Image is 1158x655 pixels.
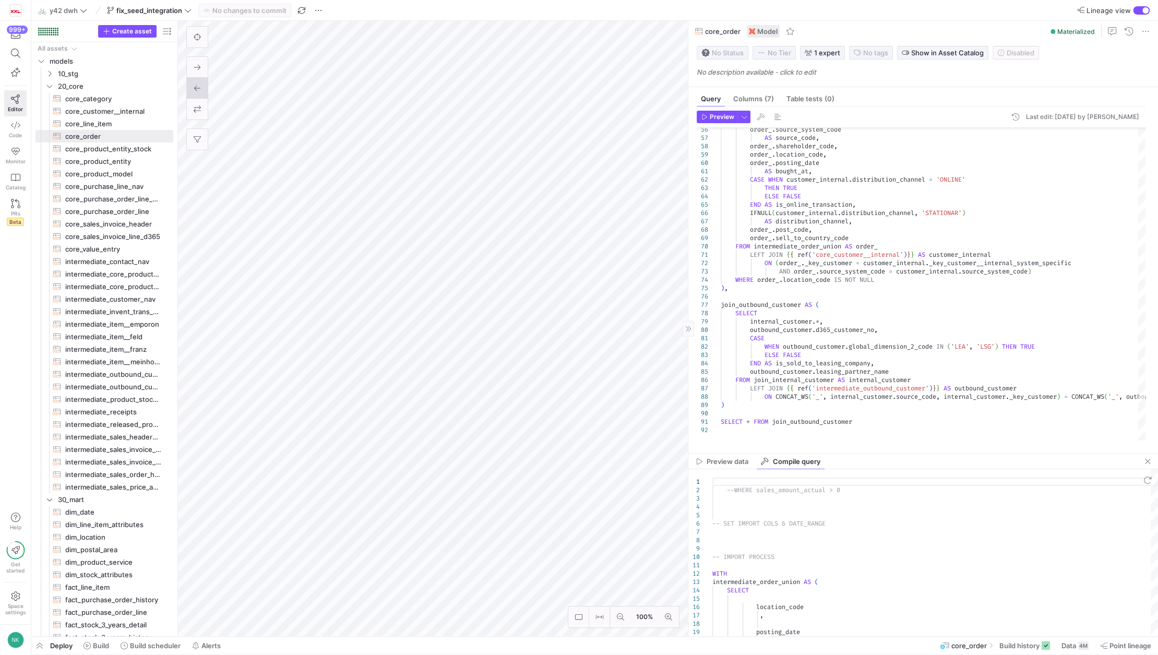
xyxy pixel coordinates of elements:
button: Show in Asset Catalog [897,46,988,59]
a: dim_line_item_attributes​​​​​​​​​​ [35,518,173,531]
a: intermediate_customer_nav​​​​​​​​​​ [35,293,173,305]
a: core_purchase_line_nav​​​​​​​​​​ [35,180,173,193]
div: 67 [697,217,708,225]
div: 75 [697,284,708,292]
span: source_system_code [962,267,1028,276]
span: ON [765,259,772,267]
div: Press SPACE to select this row. [35,180,173,193]
span: . [958,267,962,276]
a: intermediate_contact_nav​​​​​​​​​​ [35,255,173,268]
div: 61 [697,167,708,175]
div: 74 [697,276,708,284]
span: intermediate_sales_header_nav​​​​​​​​​​ [65,431,161,443]
span: IS [834,276,841,284]
div: Press SPACE to select this row. [35,117,173,130]
span: core_purchase_order_line_d365​​​​​​​​​​ [65,193,161,205]
span: . [772,142,775,150]
div: 59 [697,150,708,159]
span: . [925,259,929,267]
span: . [772,234,775,242]
a: core_category​​​​​​​​​​ [35,92,173,105]
a: intermediate_item__emporon​​​​​​​​​​ [35,318,173,330]
span: dim_product_service​​​​​​​​​​ [65,556,161,568]
span: fact_purchase_order_history​​​​​​​​​​ [65,594,161,606]
span: join_outbound_customer [721,301,801,309]
span: . [816,267,819,276]
span: Preview [710,113,734,121]
button: Help [4,508,27,535]
div: Press SPACE to select this row. [35,42,173,55]
div: 60 [697,159,708,167]
span: order_ [856,242,878,251]
span: sell_to_country_code [775,234,849,242]
span: Beta [7,218,24,226]
span: ) [721,284,724,292]
a: intermediate_product_stock_d365_stacked​​​​​​​​​​ [35,393,173,406]
span: ref [797,251,808,259]
span: source_code [775,134,816,142]
span: AS [805,301,812,309]
span: WHERE [735,276,754,284]
span: JOIN [768,251,783,259]
span: intermediate_outbound_customer​​​​​​​​​​ [65,381,161,393]
div: Press SPACE to select this row. [35,92,173,105]
span: order_ [750,159,772,167]
div: Press SPACE to select this row. [35,130,173,142]
span: Alerts [201,641,221,650]
span: ( [808,251,812,259]
span: . [772,150,775,159]
span: . [838,209,841,217]
div: 58 [697,142,708,150]
span: core_product_entity_stock​​​​​​​​​​ [65,143,161,155]
span: intermediate_invent_trans_d365_aggregated​​​​​​​​​​ [65,306,161,318]
span: Query [701,96,721,102]
button: Data4M [1057,637,1093,654]
span: , [849,217,852,225]
span: models [50,55,172,67]
span: Columns [733,96,774,102]
div: Press SPACE to select this row. [35,142,173,155]
span: AS [765,167,772,175]
span: ( [775,259,779,267]
span: NOT [845,276,856,284]
a: intermediate_receipts​​​​​​​​​​ [35,406,173,418]
span: core_order [705,27,741,35]
div: 68 [697,225,708,234]
span: (0) [825,96,834,102]
span: ( [772,209,775,217]
span: Catalog [6,184,26,190]
span: _key_customer__internal_system_specific [929,259,1071,267]
span: customer_internal [896,267,958,276]
div: Press SPACE to select this row. [35,80,173,92]
a: Monitor [4,142,27,169]
div: Press SPACE to select this row. [35,280,173,293]
div: 72 [697,259,708,267]
span: Editor [8,106,23,112]
span: Point lineage [1109,641,1151,650]
img: No tier [757,49,766,57]
span: Show in Asset Catalog [911,49,984,57]
span: Create asset [112,28,152,35]
span: intermediate_sales_order_history_d365​​​​​​​​​​ [65,469,161,481]
span: AS [765,134,772,142]
span: fact_stock_3_years_detail​​​​​​​​​​ [65,619,161,631]
span: , [914,209,918,217]
span: , [808,167,812,175]
span: bought_at [775,167,808,175]
button: 999+ [4,25,27,44]
div: 71 [697,251,708,259]
span: , [852,200,856,209]
div: 999+ [7,26,28,34]
span: order_ [750,234,772,242]
button: Getstarted [4,537,27,578]
div: Press SPACE to select this row. [35,218,173,230]
button: NK [4,629,27,651]
span: ) [903,251,907,259]
a: fact_stock_3_years_history​​​​​​​​​​ [35,631,173,644]
button: Build history [995,637,1055,654]
span: dim_postal_area​​​​​​​​​​ [65,544,161,556]
span: FROM [735,242,750,251]
button: 🚲y42 dwh [35,4,90,17]
span: 🚲 [38,7,45,14]
a: core_product_entity_stock​​​​​​​​​​ [35,142,173,155]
